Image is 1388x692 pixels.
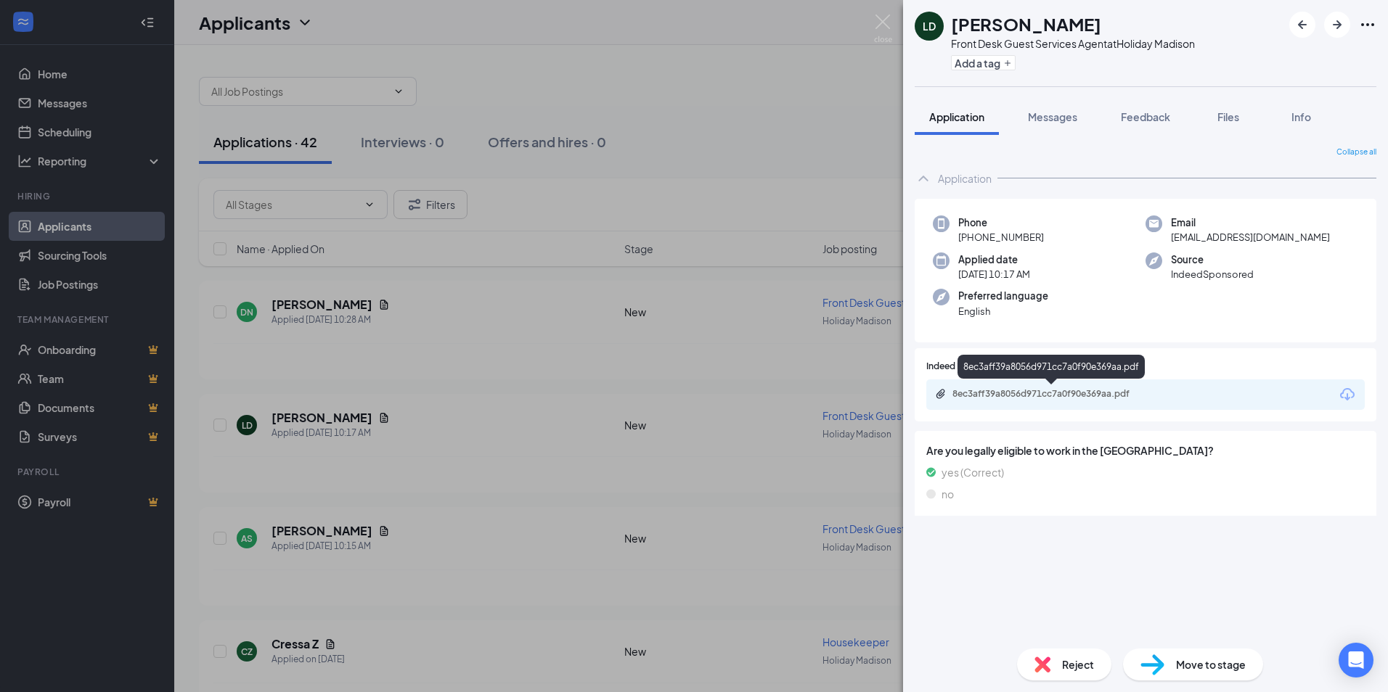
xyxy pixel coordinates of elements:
span: Applied date [958,252,1030,267]
span: Preferred language [958,289,1048,303]
button: ArrowLeftNew [1289,12,1315,38]
span: IndeedSponsored [1171,267,1254,281]
span: Are you legally eligible to work in the [GEOGRAPHIC_DATA]? [926,442,1365,458]
span: Collapse all [1336,147,1376,158]
span: Messages [1028,110,1077,123]
h1: [PERSON_NAME] [951,12,1101,36]
span: English [958,304,1048,318]
span: [PHONE_NUMBER] [958,230,1044,244]
svg: Paperclip [935,388,947,400]
div: Front Desk Guest Services Agent at Holiday Madison [951,36,1195,51]
span: yes (Correct) [942,464,1004,480]
span: [DATE] 10:17 AM [958,267,1030,281]
span: Info [1291,110,1311,123]
svg: Plus [1003,59,1012,67]
svg: ChevronUp [915,170,932,187]
svg: ArrowLeftNew [1294,16,1311,33]
span: Application [929,110,984,123]
span: Source [1171,252,1254,267]
span: Files [1217,110,1239,123]
div: Open Intercom Messenger [1339,643,1373,677]
span: Reject [1062,656,1094,672]
span: [EMAIL_ADDRESS][DOMAIN_NAME] [1171,230,1330,244]
div: LD [923,19,936,33]
div: 8ec3aff39a8056d971cc7a0f90e369aa.pdf [958,355,1145,379]
span: Move to stage [1176,656,1246,672]
span: Phone [958,215,1044,230]
a: Paperclip8ec3aff39a8056d971cc7a0f90e369aa.pdf [935,388,1170,402]
span: no [942,486,954,502]
div: 8ec3aff39a8056d971cc7a0f90e369aa.pdf [952,388,1156,400]
svg: ArrowRight [1328,16,1346,33]
span: Indeed Resume [926,360,990,374]
span: Feedback [1121,110,1170,123]
span: Email [1171,215,1330,230]
svg: Download [1339,386,1356,403]
div: Application [938,171,992,186]
button: ArrowRight [1324,12,1350,38]
button: PlusAdd a tag [951,55,1016,70]
svg: Ellipses [1359,16,1376,33]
